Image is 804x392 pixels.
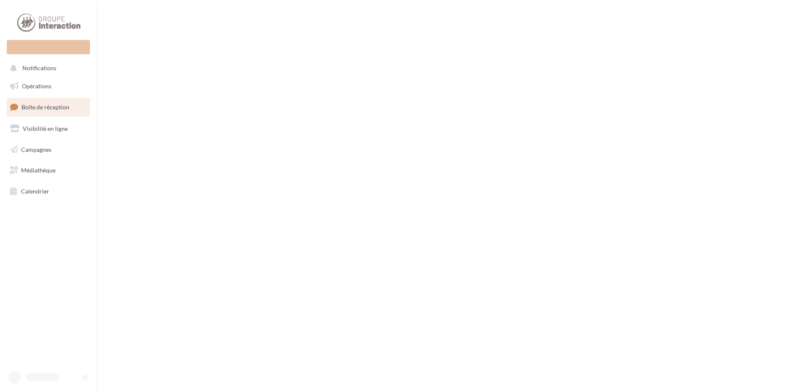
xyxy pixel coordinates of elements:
[21,103,69,111] span: Boîte de réception
[5,98,92,116] a: Boîte de réception
[22,65,56,72] span: Notifications
[5,141,92,159] a: Campagnes
[21,167,56,174] span: Médiathèque
[7,40,90,54] div: Nouvelle campagne
[5,77,92,95] a: Opérations
[5,120,92,138] a: Visibilité en ligne
[23,125,68,132] span: Visibilité en ligne
[21,146,51,153] span: Campagnes
[21,188,49,195] span: Calendrier
[22,82,51,90] span: Opérations
[5,162,92,179] a: Médiathèque
[5,183,92,200] a: Calendrier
